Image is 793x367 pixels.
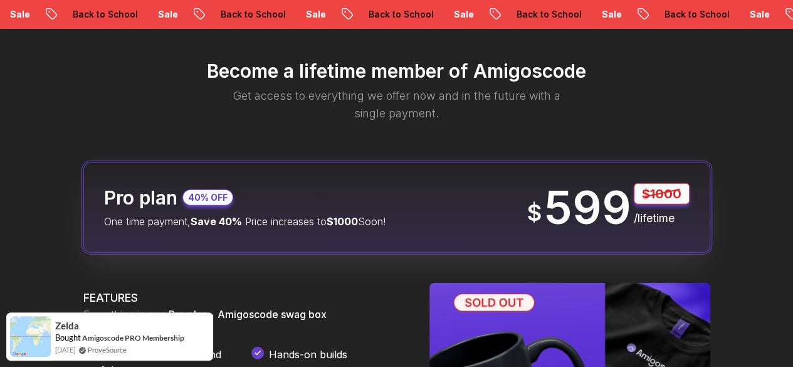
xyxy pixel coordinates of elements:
span: $ [527,200,542,225]
span: $1000 [327,215,358,228]
p: Everything in our + [83,307,399,322]
p: Sale [591,8,631,21]
h2: Become a lifetime member of Amigoscode [31,60,763,82]
h2: Pro plan [104,186,177,209]
p: 40% OFF [188,191,228,204]
p: Get access to everything we offer now and in the future with a single payment. [216,87,577,122]
span: [DATE] [55,344,75,355]
p: 599 [544,185,631,230]
span: Amigoscode swag box [218,308,327,321]
p: Sale [443,8,483,21]
h3: FEATURES [83,289,399,307]
p: Back to School [62,8,147,21]
a: Amigoscode PRO Membership [82,332,184,343]
p: Sale [739,8,779,21]
span: Pro plan [169,308,207,321]
p: $1000 [634,183,690,205]
span: Zelda [55,321,79,331]
p: Back to School [654,8,739,21]
a: ProveSource [88,344,127,355]
p: /lifetime [634,210,690,227]
p: Back to School [358,8,443,21]
p: Sale [147,8,187,21]
span: Save 40% [191,215,242,228]
p: Sale [295,8,335,21]
p: Back to School [506,8,591,21]
span: Bought [55,332,81,343]
img: provesource social proof notification image [10,316,51,357]
p: Back to School [210,8,295,21]
p: One time payment, Price increases to Soon! [104,214,386,229]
